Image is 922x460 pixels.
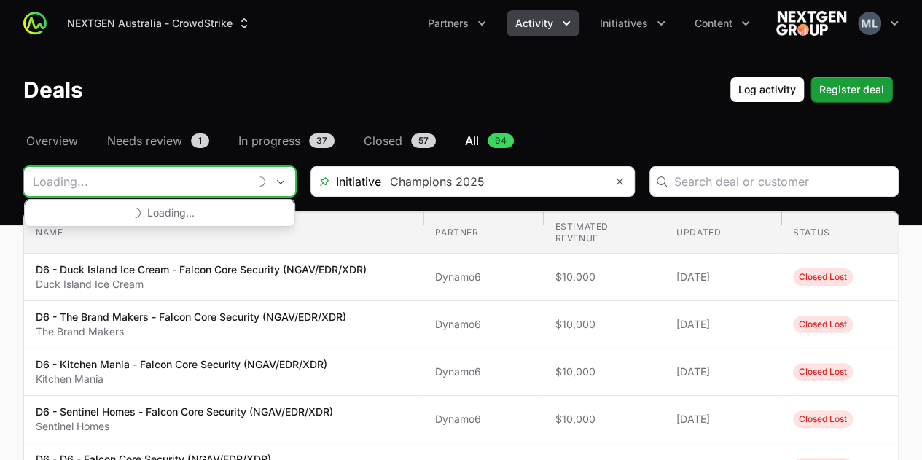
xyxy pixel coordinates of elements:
span: Initiative [311,173,381,190]
div: Close [266,167,295,196]
span: Overview [26,132,78,149]
span: Content [695,16,732,31]
span: Initiatives [600,16,648,31]
a: Overview [23,132,81,149]
input: Loading... [24,167,249,196]
span: Log activity [738,81,796,98]
span: Partners [428,16,469,31]
button: Activity [507,10,579,36]
span: Loading... [25,200,294,226]
button: Initiatives [591,10,674,36]
p: D6 - Sentinel Homes - Falcon Core Security (NGAV/EDR/XDR) [36,405,333,419]
a: In progress37 [235,132,337,149]
div: Partners menu [419,10,495,36]
span: $10,000 [555,365,653,379]
div: Content menu [686,10,759,36]
p: The Brand Makers [36,324,346,339]
button: Register deal [810,77,893,103]
button: Partners [419,10,495,36]
a: All94 [462,132,517,149]
img: NEXTGEN Australia [776,9,846,38]
span: $10,000 [555,270,653,284]
span: Register deal [819,81,884,98]
button: Content [686,10,759,36]
div: Supplier switch menu [58,10,260,36]
img: Mustafa Larki [858,12,881,35]
th: Name [24,212,423,254]
p: D6 - The Brand Makers - Falcon Core Security (NGAV/EDR/XDR) [36,310,346,324]
th: Estimated revenue [543,212,665,254]
div: Primary actions [730,77,893,103]
p: D6 - Kitchen Mania - Falcon Core Security (NGAV/EDR/XDR) [36,357,327,372]
span: 37 [309,133,335,148]
button: Log activity [730,77,805,103]
span: Needs review [107,132,182,149]
span: 94 [488,133,514,148]
span: In progress [238,132,300,149]
span: All [465,132,479,149]
p: Kitchen Mania [36,372,327,386]
a: Closed57 [361,132,439,149]
img: ActivitySource [23,12,47,35]
p: Sentinel Homes [36,419,333,434]
span: Dynamo6 [435,412,531,426]
p: D6 - Duck Island Ice Cream - Falcon Core Security (NGAV/EDR/XDR) [36,262,367,277]
th: Partner [423,212,543,254]
div: Main navigation [47,10,759,36]
button: NEXTGEN Australia - CrowdStrike [58,10,260,36]
th: Status [781,212,898,254]
input: Search deal or customer [673,173,889,190]
nav: Deals navigation [23,132,899,149]
span: [DATE] [676,365,770,379]
span: Activity [515,16,553,31]
p: Duck Island Ice Cream [36,277,367,292]
span: [DATE] [676,270,770,284]
div: Initiatives menu [591,10,674,36]
input: Search initiatives [381,167,606,196]
a: Needs review1 [104,132,212,149]
span: $10,000 [555,317,653,332]
span: Dynamo6 [435,365,531,379]
span: Dynamo6 [435,270,531,284]
span: 1 [191,133,209,148]
span: [DATE] [676,317,770,332]
span: $10,000 [555,412,653,426]
h1: Deals [23,77,83,103]
th: Updated [665,212,781,254]
span: [DATE] [676,412,770,426]
span: 57 [411,133,436,148]
span: Closed [364,132,402,149]
span: Dynamo6 [435,317,531,332]
button: Remove [605,167,634,196]
div: Activity menu [507,10,579,36]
